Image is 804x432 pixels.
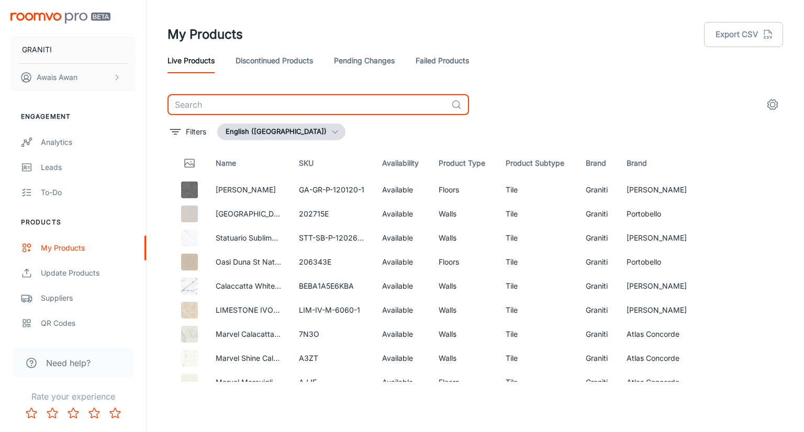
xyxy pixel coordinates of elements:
[46,357,91,369] span: Need help?
[10,13,110,24] img: Roomvo PRO Beta
[430,250,497,274] td: Floors
[618,274,700,298] td: [PERSON_NAME]
[618,202,700,226] td: Portobello
[216,209,291,218] a: [GEOGRAPHIC_DATA]
[216,257,301,266] a: Oasi Duna St Natural Ret
[497,274,577,298] td: Tile
[618,322,700,346] td: Atlas Concorde
[84,403,105,424] button: Rate 4 star
[41,267,136,279] div: Update Products
[10,36,136,63] button: GRANITI
[618,226,700,250] td: [PERSON_NAME]
[8,390,138,403] p: Rate your experience
[216,354,327,362] a: Marvel Shine Calacatta Prestigio
[374,370,430,394] td: Available
[618,370,700,394] td: Atlas Concorde
[374,346,430,370] td: Available
[334,48,395,73] a: Pending Changes
[10,64,136,91] button: Awais Awan
[374,202,430,226] td: Available
[497,322,577,346] td: Tile
[416,48,469,73] a: Failed Products
[291,274,374,298] td: BEBA1A5E6KBA
[167,94,447,115] input: Search
[497,178,577,202] td: Tile
[22,44,52,55] p: GRANITI
[41,162,136,173] div: Leads
[41,292,136,304] div: Suppliers
[41,187,136,198] div: To-do
[497,346,577,370] td: Tile
[37,72,77,83] p: Awais Awan
[374,178,430,202] td: Available
[291,202,374,226] td: 202715E
[430,322,497,346] td: Walls
[497,370,577,394] td: Tile
[618,149,700,178] th: Brand
[577,346,618,370] td: Graniti
[217,123,345,140] button: English ([GEOGRAPHIC_DATA])
[577,370,618,394] td: Graniti
[374,149,430,178] th: Availability
[704,22,783,47] button: Export CSV
[577,322,618,346] td: Graniti
[577,250,618,274] td: Graniti
[42,403,63,424] button: Rate 2 star
[618,298,700,322] td: [PERSON_NAME]
[216,233,343,242] a: Statuario Sublime ([PERSON_NAME])
[63,403,84,424] button: Rate 3 star
[167,48,215,73] a: Live Products
[618,178,700,202] td: [PERSON_NAME]
[291,226,374,250] td: STT-SB-P-120260-1
[216,281,328,290] a: Calaccatta White Sintered Stone
[41,242,136,254] div: My Products
[291,298,374,322] td: LIM-IV-M-6060-1
[577,202,618,226] td: Graniti
[41,317,136,329] div: QR Codes
[430,178,497,202] td: Floors
[236,48,313,73] a: Discontinued Products
[183,157,196,169] svg: Thumbnail
[430,346,497,370] td: Walls
[577,149,618,178] th: Brand
[497,226,577,250] td: Tile
[167,123,209,140] button: filter
[216,185,276,194] a: [PERSON_NAME]
[291,178,374,202] td: GA-GR-P-120120-1
[374,322,430,346] td: Available
[291,149,374,178] th: SKU
[41,137,136,148] div: Analytics
[291,370,374,394] td: AJJF
[374,226,430,250] td: Available
[577,226,618,250] td: Graniti
[167,25,243,44] h1: My Products
[430,298,497,322] td: Walls
[430,226,497,250] td: Walls
[291,250,374,274] td: 206343E
[430,149,497,178] th: Product Type
[497,149,577,178] th: Product Subtype
[618,250,700,274] td: Portobello
[291,346,374,370] td: A3ZT
[216,329,294,338] a: Marvel Calacatta Extra
[497,202,577,226] td: Tile
[21,403,42,424] button: Rate 1 star
[207,149,291,178] th: Name
[374,298,430,322] td: Available
[497,298,577,322] td: Tile
[374,274,430,298] td: Available
[430,370,497,394] td: Floors
[374,250,430,274] td: Available
[430,274,497,298] td: Walls
[577,298,618,322] td: Graniti
[577,178,618,202] td: Graniti
[577,274,618,298] td: Graniti
[291,322,374,346] td: 7N3O
[105,403,126,424] button: Rate 5 star
[762,94,783,115] button: settings
[216,378,350,386] a: Marvel Meraviglia Calacatta Meraviglia
[216,305,393,314] a: LIMESTONE IVORY COLOURED BODY PORCELAIN
[497,250,577,274] td: Tile
[430,202,497,226] td: Walls
[618,346,700,370] td: Atlas Concorde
